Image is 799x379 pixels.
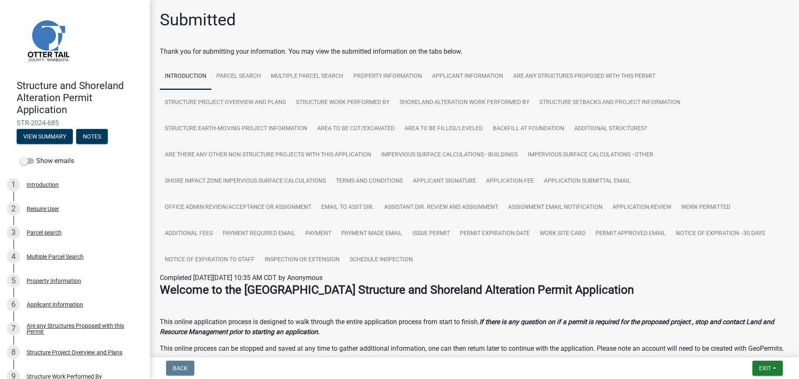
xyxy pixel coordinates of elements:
[539,168,636,195] a: Application Submittal Email
[534,89,685,116] a: Structure Setbacks and project information
[408,168,481,195] a: Applicant Signature
[160,317,789,337] p: This online application process is designed to walk through the entire application process from s...
[7,226,20,239] div: 3
[20,156,74,166] label: Show emails
[481,168,539,195] a: Application Fee
[27,323,136,334] div: Are any Structures Proposed with this Permit
[173,365,188,372] span: Back
[160,247,260,273] a: Notice of Expiration to Staff
[508,63,660,90] a: Are any Structures Proposed with this Permit
[160,89,291,116] a: Structure Project Overview and Plans
[7,274,20,287] div: 5
[331,168,408,195] a: Terms and Conditions
[27,278,81,284] div: Property Information
[407,220,455,247] a: Issue Permit
[160,142,376,168] a: Are there any other non structure projects with this application
[17,129,73,144] button: View Summary
[260,247,345,273] a: Inspection or Extension
[211,63,266,90] a: Parcel search
[752,361,783,376] button: Exit
[17,134,73,141] wm-modal-confirm: Summary
[395,89,534,116] a: Shoreland Alteration Work Performed By
[160,194,316,221] a: Office Admin Review/Acceptance or Assignment
[160,168,331,195] a: Shore Impact Zone Impervious Surface Calculations
[336,220,407,247] a: Payment Made Email
[17,119,133,127] span: STR-2024-685
[488,116,569,142] a: Backfill at foundation
[27,206,59,212] div: Require User
[399,116,488,142] a: Area to be Filled/Leveled
[7,250,20,263] div: 4
[300,220,336,247] a: Payment
[608,194,676,221] a: Application Review
[17,80,143,116] h4: Structure and Shoreland Alteration Permit Application
[160,116,312,142] a: Structure Earth-Moving Project Information
[160,318,774,336] strong: If there is any question on if a permit is required for the proposed project , stop and contact L...
[27,230,62,235] div: Parcel search
[676,194,735,221] a: Work Permitted
[218,220,300,247] a: Payment Required Email
[523,142,658,168] a: Impervious Surface Calculations - Other
[166,361,194,376] button: Back
[27,182,59,188] div: Introduction
[671,220,770,247] a: Notice of Expiration - 30 Days
[316,194,379,221] a: Email to Asst Dir.
[759,365,771,372] span: Exit
[266,63,348,90] a: Multiple Parcel Search
[27,349,122,355] div: Structure Project Overview and Plans
[160,10,236,30] h1: Submitted
[27,254,84,260] div: Multiple Parcel Search
[160,344,789,354] p: This online process can be stopped and saved at any time to gather additional information, one ca...
[376,142,523,168] a: Impervious Surface Calculations - Buildings
[160,283,634,297] strong: Welcome to the [GEOGRAPHIC_DATA] Structure and Shoreland Alteration Permit Application
[345,247,418,273] a: Schedule Inspection
[7,346,20,359] div: 8
[427,63,508,90] a: Applicant Information
[76,129,108,144] button: Notes
[379,194,503,221] a: Assistant Dir. Review and Assignment
[7,202,20,216] div: 2
[569,116,652,142] a: Additional Structures?
[503,194,608,221] a: Assignment Email Notification
[27,302,83,307] div: Applicant Information
[348,63,427,90] a: Property Information
[160,220,218,247] a: Additional Fees
[535,220,591,247] a: Work Site Card
[76,134,108,141] wm-modal-confirm: Notes
[591,220,671,247] a: Permit Approved Email
[7,298,20,311] div: 6
[160,63,211,90] a: Introduction
[455,220,535,247] a: Permit Expiration Date
[7,178,20,191] div: 1
[291,89,395,116] a: Structure Work Performed By
[160,47,789,57] div: Thank you for submitting your information. You may view the submitted information on the tabs below.
[312,116,399,142] a: Area to be Cut/Excavated
[7,322,20,335] div: 7
[17,9,79,71] img: Otter Tail County, Minnesota
[160,274,323,282] span: Completed [DATE][DATE] 10:35 AM CDT by Anonymous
